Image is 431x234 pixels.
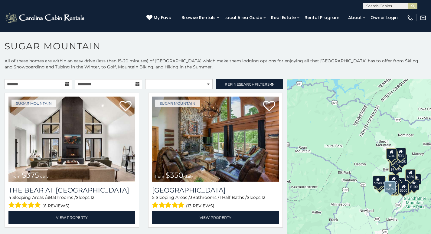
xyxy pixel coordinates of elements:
[152,97,279,182] img: Grouse Moor Lodge
[8,211,135,224] a: View Property
[405,169,415,180] div: $250
[11,100,56,107] a: Sugar Mountain
[152,195,155,200] span: 5
[388,175,399,186] div: $300
[152,211,279,224] a: View Property
[40,174,49,179] span: daily
[302,13,342,22] a: Rental Program
[119,100,132,113] a: Add to favorites
[11,174,21,179] span: from
[8,97,135,182] img: The Bear At Sugar Mountain
[22,171,39,180] span: $375
[8,186,135,194] a: The Bear At [GEOGRAPHIC_DATA]
[8,194,135,210] div: Sleeping Areas / Bathrooms / Sleeps:
[410,174,421,185] div: $155
[152,194,279,210] div: Sleeping Areas / Bathrooms / Sleeps:
[263,100,275,113] a: Add to favorites
[165,171,183,180] span: $350
[268,13,299,22] a: Real Estate
[389,162,402,173] div: $1,095
[5,12,86,24] img: White-1-2.png
[152,97,279,182] a: Grouse Moor Lodge from $350 daily
[367,13,401,22] a: Owner Login
[155,100,200,107] a: Sugar Mountain
[186,202,214,210] span: (13 reviews)
[47,195,49,200] span: 3
[8,195,11,200] span: 4
[389,174,399,185] div: $265
[152,186,279,194] h3: Grouse Moor Lodge
[155,174,164,179] span: from
[384,181,395,193] div: $375
[8,186,135,194] h3: The Bear At Sugar Mountain
[239,82,255,87] span: Search
[225,82,269,87] span: Refine Filters
[409,179,419,190] div: $190
[401,181,411,192] div: $195
[8,97,135,182] a: The Bear At Sugar Mountain from $375 daily
[373,176,383,186] div: $240
[216,79,283,89] a: RefineSearchFilters
[394,178,405,189] div: $200
[90,195,94,200] span: 12
[221,13,265,22] a: Local Area Guide
[407,15,413,21] img: phone-regular-white.png
[388,174,398,185] div: $190
[42,202,70,210] span: (6 reviews)
[154,15,171,21] span: My Favs
[345,13,365,22] a: About
[386,148,397,159] div: $240
[398,183,408,194] div: $500
[395,148,406,159] div: $225
[190,195,192,200] span: 3
[420,15,426,21] img: mail-regular-white.png
[178,13,219,22] a: Browse Rentals
[261,195,265,200] span: 12
[146,15,172,21] a: My Favs
[184,174,193,179] span: daily
[387,151,397,162] div: $170
[219,195,247,200] span: 1 Half Baths /
[397,154,407,165] div: $125
[152,186,279,194] a: [GEOGRAPHIC_DATA]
